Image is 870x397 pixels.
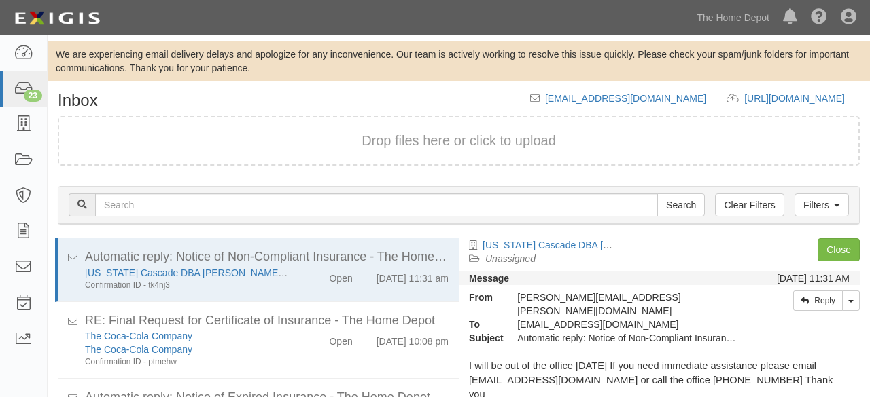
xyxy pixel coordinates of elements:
[777,271,850,285] div: [DATE] 11:31 AM
[377,329,449,348] div: [DATE] 10:08 pm
[85,344,192,355] a: The Coca-Cola Company
[818,238,860,261] a: Close
[85,356,289,368] div: Confirmation ID - ptmehw
[377,266,449,285] div: [DATE] 11:31 am
[811,10,827,26] i: Help Center - Complianz
[85,248,449,266] div: Automatic reply: Notice of Non-Compliant Insurance - The Home Depot
[690,4,776,31] a: The Home Depot
[362,131,556,151] button: Drop files here or click to upload
[485,253,536,264] a: Unassigned
[744,93,860,104] a: [URL][DOMAIN_NAME]
[48,48,870,75] div: We are experiencing email delivery delays and apologize for any inconvenience. Our team is active...
[507,318,749,331] div: party-fjkhrx@sbainsurance.homedepot.com
[793,290,843,311] a: Reply
[95,193,658,216] input: Search
[85,330,192,341] a: The Coca-Cola Company
[657,193,705,216] input: Search
[329,266,352,285] div: Open
[545,93,706,104] a: [EMAIL_ADDRESS][DOMAIN_NAME]
[459,290,507,304] strong: From
[58,92,98,109] h1: Inbox
[24,90,42,102] div: 23
[795,193,849,216] a: Filters
[483,240,756,250] a: [US_STATE] Cascade DBA [PERSON_NAME] Building materials
[329,329,352,348] div: Open
[469,273,509,284] strong: Message
[715,193,784,216] a: Clear Filters
[507,331,749,345] div: Automatic reply: Notice of Non-Compliant Insurance - The Home Depot
[459,318,507,331] strong: To
[10,6,104,31] img: logo-5460c22ac91f19d4615b14bd174203de0afe785f0fc80cf4dbbc73dc1793850b.png
[85,267,359,278] a: [US_STATE] Cascade DBA [PERSON_NAME] Building materials
[507,290,749,318] div: [PERSON_NAME][EMAIL_ADDRESS][PERSON_NAME][DOMAIN_NAME]
[459,331,507,345] strong: Subject
[85,312,449,330] div: RE: Final Request for Certificate of Insurance - The Home Depot
[85,280,289,291] div: Confirmation ID - tk4nj3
